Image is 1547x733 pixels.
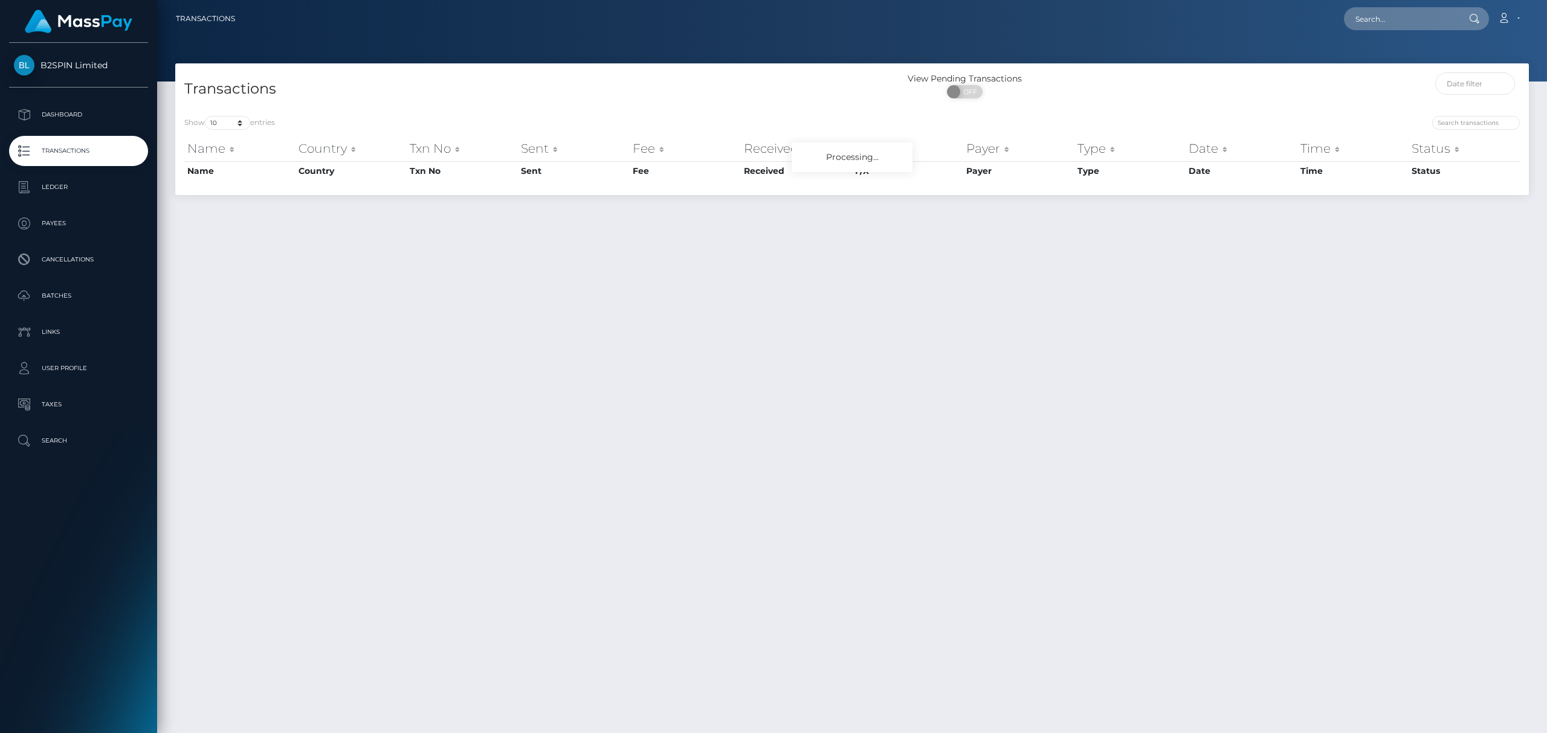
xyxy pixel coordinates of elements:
p: Payees [14,214,143,232]
a: Links [9,317,148,347]
a: User Profile [9,353,148,383]
p: Ledger [14,178,143,196]
div: Processing... [792,142,912,172]
a: Ledger [9,172,148,202]
a: Batches [9,281,148,311]
th: Date [1186,136,1297,161]
span: OFF [954,85,984,98]
a: Payees [9,208,148,238]
p: Dashboard [14,106,143,124]
img: B2SPIN Limited [14,55,34,75]
th: Date [1186,161,1297,181]
th: Time [1297,136,1409,161]
a: Transactions [176,6,235,31]
span: B2SPIN Limited [9,60,148,71]
p: Cancellations [14,251,143,269]
img: MassPay Logo [25,10,132,33]
th: Country [296,161,407,181]
th: Status [1409,161,1520,181]
th: Type [1074,136,1186,161]
a: Cancellations [9,245,148,275]
th: Received [741,161,852,181]
input: Date filter [1435,72,1516,95]
th: Sent [518,136,629,161]
th: Fee [630,136,741,161]
a: Search [9,426,148,456]
a: Dashboard [9,100,148,130]
select: Showentries [205,116,250,130]
th: Received [741,136,852,161]
th: F/X [852,136,963,161]
th: Country [296,136,407,161]
label: Show entries [184,116,275,130]
div: View Pending Transactions [852,72,1077,85]
p: User Profile [14,359,143,377]
p: Taxes [14,395,143,414]
th: Sent [518,161,629,181]
input: Search transactions [1432,116,1520,130]
p: Batches [14,287,143,305]
th: Status [1409,136,1520,161]
th: Type [1074,161,1186,181]
th: Name [184,136,296,161]
p: Search [14,432,143,450]
th: Txn No [407,136,518,161]
p: Links [14,323,143,341]
th: Payer [963,136,1074,161]
input: Search... [1344,7,1458,30]
th: Name [184,161,296,181]
th: Fee [630,161,741,181]
th: Payer [963,161,1074,181]
th: Time [1297,161,1409,181]
a: Taxes [9,389,148,420]
th: Txn No [407,161,518,181]
h4: Transactions [184,78,843,100]
p: Transactions [14,142,143,160]
a: Transactions [9,136,148,166]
